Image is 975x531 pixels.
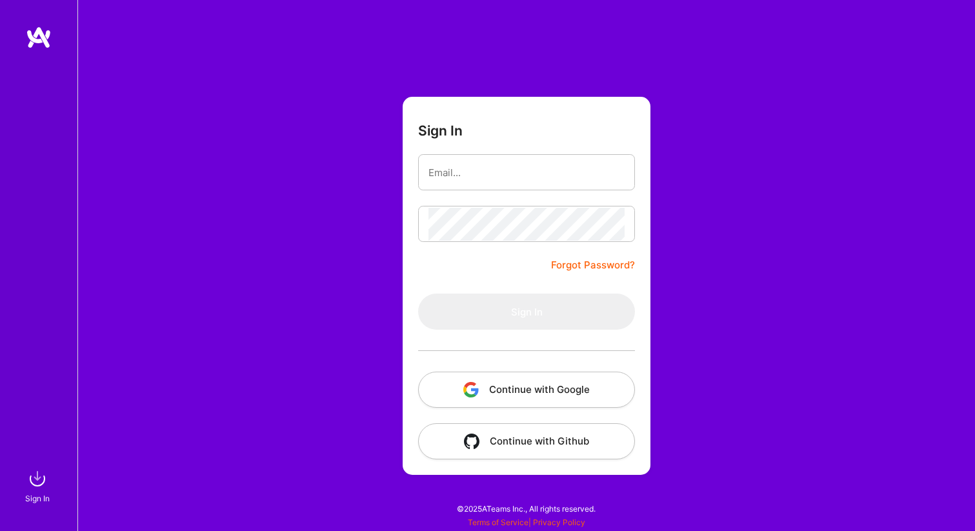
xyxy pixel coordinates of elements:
[463,382,479,397] img: icon
[25,492,50,505] div: Sign In
[468,517,585,527] span: |
[418,123,463,139] h3: Sign In
[418,294,635,330] button: Sign In
[428,156,625,189] input: Email...
[25,466,50,492] img: sign in
[418,423,635,459] button: Continue with Github
[533,517,585,527] a: Privacy Policy
[77,492,975,525] div: © 2025 ATeams Inc., All rights reserved.
[464,434,479,449] img: icon
[418,372,635,408] button: Continue with Google
[551,257,635,273] a: Forgot Password?
[468,517,528,527] a: Terms of Service
[27,466,50,505] a: sign inSign In
[26,26,52,49] img: logo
